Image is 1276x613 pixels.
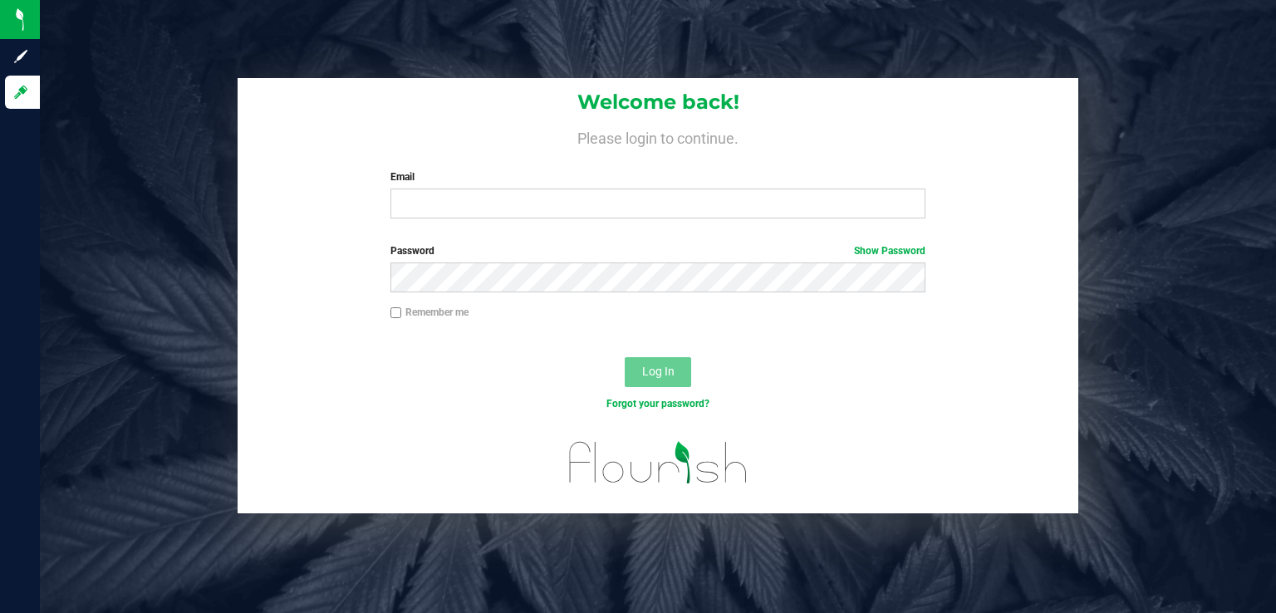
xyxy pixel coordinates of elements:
[238,91,1078,113] h1: Welcome back!
[642,365,675,378] span: Log In
[390,245,434,257] span: Password
[553,429,763,496] img: flourish_logo.svg
[390,307,402,319] input: Remember me
[238,126,1078,146] h4: Please login to continue.
[12,48,29,65] inline-svg: Sign up
[390,169,926,184] label: Email
[606,398,709,409] a: Forgot your password?
[12,84,29,101] inline-svg: Log in
[390,305,469,320] label: Remember me
[854,245,925,257] a: Show Password
[625,357,691,387] button: Log In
